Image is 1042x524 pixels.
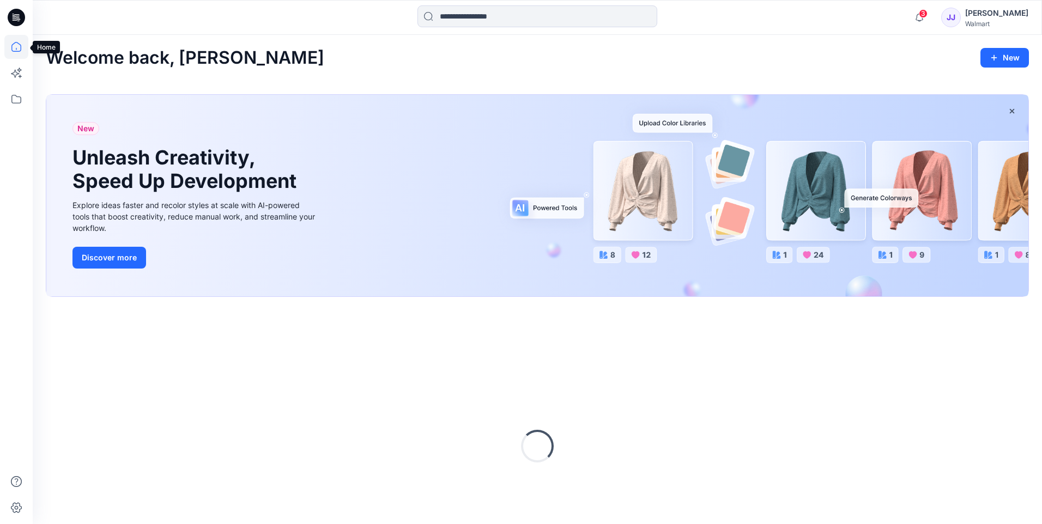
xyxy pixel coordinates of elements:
[72,146,301,193] h1: Unleash Creativity, Speed Up Development
[919,9,928,18] span: 3
[72,199,318,234] div: Explore ideas faster and recolor styles at scale with AI-powered tools that boost creativity, red...
[965,7,1028,20] div: [PERSON_NAME]
[965,20,1028,28] div: Walmart
[77,122,94,135] span: New
[941,8,961,27] div: JJ
[46,48,324,68] h2: Welcome back, [PERSON_NAME]
[72,247,318,269] a: Discover more
[980,48,1029,68] button: New
[72,247,146,269] button: Discover more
